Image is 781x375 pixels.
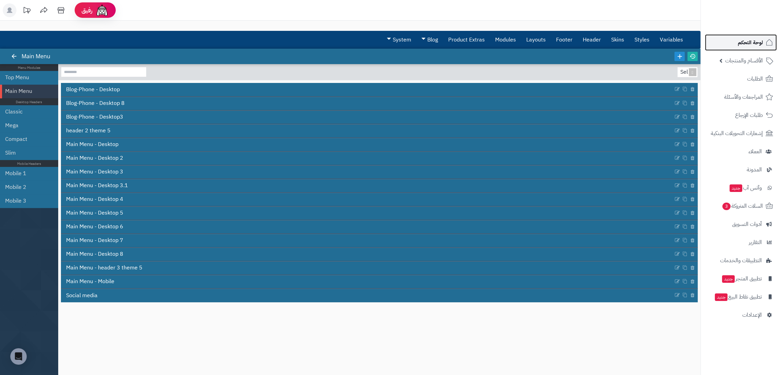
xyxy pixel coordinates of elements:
span: Main Menu - Desktop 5 [66,209,123,217]
a: Classic [5,105,48,119]
span: Main Menu - Mobile [66,278,114,286]
span: Main Menu - Desktop 3 [66,168,123,176]
span: الطلبات [747,74,763,84]
span: تطبيق نقاط البيع [714,292,762,302]
span: Main Menu - header 3 theme 5 [66,264,142,272]
a: وآتس آبجديد [705,180,777,196]
a: Styles [629,31,655,48]
a: Main Menu - header 3 theme 5 [61,262,674,275]
a: System [382,31,416,48]
a: Main Menu - Desktop 8 [61,248,674,261]
span: Main Menu - Desktop [66,141,118,148]
span: Main Menu - Desktop 3.1 [66,182,128,190]
span: Main Menu - Desktop 6 [66,223,123,231]
span: التطبيقات والخدمات [720,256,762,265]
a: Blog [416,31,443,48]
a: تطبيق نقاط البيعجديد [705,289,777,305]
span: وآتس آب [729,183,762,193]
span: المراجعات والأسئلة [724,92,763,102]
a: Variables [655,31,688,48]
a: طلبات الإرجاع [705,107,777,123]
a: المراجعات والأسئلة [705,89,777,105]
span: التقارير [749,238,762,247]
a: المدونة [705,161,777,178]
a: Main Menu - Desktop 7 [61,234,674,247]
a: Mobile 1 [5,167,48,180]
a: Social media [61,289,674,302]
span: Blog-Phone - Desktop [66,86,120,94]
a: Mobile 2 [5,180,48,194]
a: Main Menu - Desktop 3 [61,166,674,179]
a: تحديثات المنصة [18,3,35,19]
span: طلبات الإرجاع [735,110,763,120]
a: Main Menu - Desktop 5 [61,207,674,220]
a: Product Extras [443,31,490,48]
span: Social media [66,292,98,300]
span: لوحة التحكم [738,38,763,47]
a: العملاء [705,143,777,160]
span: header 2 theme 5 [66,127,111,135]
a: Header [578,31,606,48]
a: Mega [5,119,48,132]
img: ai-face.png [95,3,109,17]
a: Compact [5,132,48,146]
a: التقارير [705,234,777,251]
a: Slim [5,146,48,160]
div: Open Intercom Messenger [10,348,27,365]
a: الإعدادات [705,307,777,323]
span: السلات المتروكة [722,201,763,211]
a: Top Menu [5,71,48,84]
a: Blog-Phone - Desktop3 [61,111,674,124]
a: تطبيق المتجرجديد [705,270,777,287]
span: أدوات التسويق [732,219,762,229]
span: الأقسام والمنتجات [725,56,763,65]
a: لوحة التحكم [705,34,777,51]
span: المدونة [747,165,762,174]
span: جديد [722,275,735,283]
span: جديد [715,293,728,301]
span: إشعارات التحويلات البنكية [711,129,763,138]
a: الطلبات [705,71,777,87]
a: Skins [606,31,629,48]
div: Main Menu [12,49,57,64]
a: Main Menu - Desktop 3.1 [61,179,674,192]
a: إشعارات التحويلات البنكية [705,125,777,142]
a: Main Menu - Desktop 2 [61,152,674,165]
span: Main Menu - Desktop 8 [66,250,123,258]
span: رفيق [81,6,92,14]
img: logo-2.png [734,19,774,34]
span: الإعدادات [742,310,762,320]
a: Footer [551,31,578,48]
span: العملاء [748,147,762,156]
span: Main Menu - Desktop 7 [66,237,123,244]
a: السلات المتروكة3 [705,198,777,214]
a: Main Menu - Desktop [61,138,674,151]
div: Select... [678,67,696,77]
a: Main Menu - Desktop 4 [61,193,674,206]
a: Mobile 3 [5,194,48,208]
span: Main Menu - Desktop 2 [66,154,123,162]
a: أدوات التسويق [705,216,777,232]
span: تطبيق المتجر [721,274,762,283]
a: Modules [490,31,521,48]
span: Blog-Phone - Desktop 8 [66,99,125,107]
span: Blog-Phone - Desktop3 [66,113,123,121]
span: Main Menu - Desktop 4 [66,195,123,203]
a: التطبيقات والخدمات [705,252,777,269]
span: 3 [722,203,731,210]
a: Main Menu [5,84,48,98]
a: Main Menu - Desktop 6 [61,220,674,233]
span: جديد [730,184,742,192]
a: header 2 theme 5 [61,124,674,137]
a: Layouts [521,31,551,48]
a: Main Menu - Mobile [61,275,674,288]
a: Blog-Phone - Desktop 8 [61,97,674,110]
a: Blog-Phone - Desktop [61,83,674,96]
